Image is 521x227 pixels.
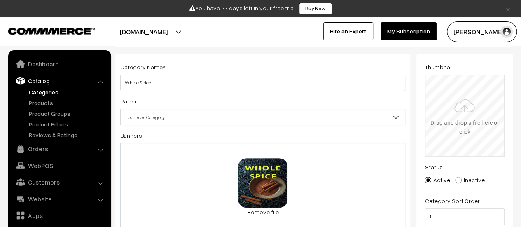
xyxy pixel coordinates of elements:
[27,88,108,96] a: Categories
[120,109,405,125] span: Top Level Category
[425,63,452,71] label: Thumbnail
[299,3,332,14] a: Buy Now
[91,21,196,42] button: [DOMAIN_NAME]
[120,97,138,105] label: Parent
[425,163,442,171] label: Status
[381,22,437,40] a: My Subscription
[425,208,505,225] input: Enter Number
[120,75,405,91] input: Category Name
[27,109,108,118] a: Product Groups
[27,120,108,129] a: Product Filters
[10,175,108,190] a: Customers
[10,73,108,88] a: Catalog
[238,208,287,216] a: Remove file
[10,158,108,173] a: WebPOS
[500,26,513,38] img: user
[502,4,514,14] a: ×
[120,63,166,71] label: Category Name
[447,21,517,42] button: [PERSON_NAME]
[323,22,373,40] a: Hire an Expert
[10,56,108,71] a: Dashboard
[10,208,108,223] a: Apps
[425,176,450,184] label: Active
[10,192,108,206] a: Website
[10,141,108,156] a: Orders
[8,26,80,35] a: COMMMERCE
[425,197,479,205] label: Category Sort Order
[3,3,518,14] div: You have 27 days left in your free trial
[455,176,484,184] label: Inactive
[120,131,142,140] label: Banners
[121,110,405,124] span: Top Level Category
[27,131,108,139] a: Reviews & Ratings
[8,28,95,34] img: COMMMERCE
[27,98,108,107] a: Products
